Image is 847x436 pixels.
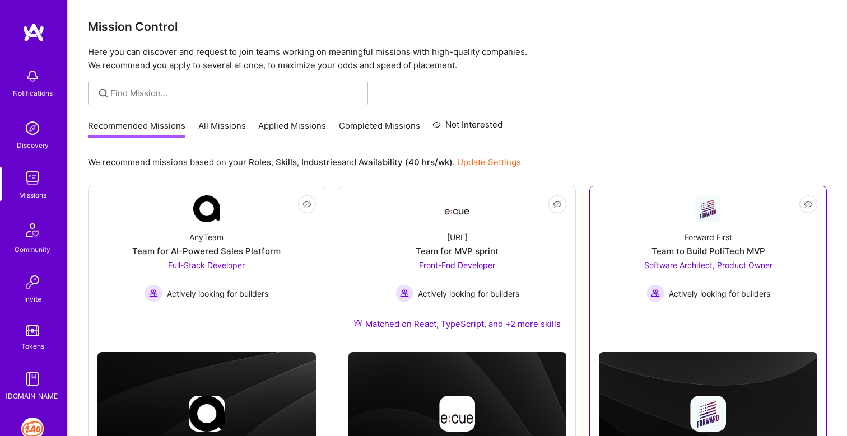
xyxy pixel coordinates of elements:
i: icon EyeClosed [804,200,813,209]
a: Company LogoForward FirstTeam to Build PoliTech MVPSoftware Architect, Product Owner Actively loo... [599,195,817,331]
img: Actively looking for builders [145,284,162,302]
img: guide book [21,368,44,390]
img: bell [21,65,44,87]
div: Forward First [685,231,732,243]
i: icon EyeClosed [553,200,562,209]
a: Recommended Missions [88,120,185,138]
span: Front-End Developer [419,260,495,270]
a: Applied Missions [258,120,326,138]
img: Company logo [189,396,225,432]
div: Community [15,243,50,255]
input: Find Mission... [110,87,360,99]
img: Actively looking for builders [646,284,664,302]
span: Software Architect, Product Owner [644,260,772,270]
div: [URL] [447,231,468,243]
b: Availability (40 hrs/wk) [359,157,453,167]
b: Roles [249,157,271,167]
h3: Mission Control [88,20,827,34]
img: Company Logo [444,199,471,219]
i: icon SearchGrey [97,87,110,100]
div: Discovery [17,139,49,151]
a: Company Logo[URL]Team for MVP sprintFront-End Developer Actively looking for buildersActively loo... [348,195,567,343]
div: [DOMAIN_NAME] [6,390,60,402]
p: Here you can discover and request to join teams working on meaningful missions with high-quality ... [88,45,827,72]
img: Community [19,217,46,243]
img: logo [22,22,45,43]
img: Company logo [690,396,726,432]
img: Company Logo [193,195,220,222]
p: We recommend missions based on your , , and . [88,156,521,168]
div: Notifications [13,87,53,99]
img: Company logo [439,396,475,432]
img: Invite [21,271,44,293]
img: tokens [26,325,39,336]
span: Full-Stack Developer [168,260,245,270]
img: Company Logo [695,196,722,222]
img: teamwork [21,167,44,189]
span: Actively looking for builders [167,288,268,299]
div: Team to Build PoliTech MVP [651,245,765,257]
div: Invite [24,293,41,305]
img: Actively looking for builders [395,284,413,302]
a: All Missions [198,120,246,138]
img: Ateam Purple Icon [353,318,362,327]
div: AnyTeam [189,231,224,243]
b: Industries [301,157,342,167]
img: discovery [21,117,44,139]
div: Team for MVP sprint [416,245,499,257]
span: Actively looking for builders [669,288,770,299]
div: Missions [19,189,46,201]
div: Tokens [21,340,44,352]
a: Not Interested [432,118,502,138]
a: Completed Missions [339,120,420,138]
i: icon EyeClosed [302,200,311,209]
a: Update Settings [457,157,521,167]
a: Company LogoAnyTeamTeam for AI-Powered Sales PlatformFull-Stack Developer Actively looking for bu... [97,195,316,331]
div: Team for AI-Powered Sales Platform [132,245,281,257]
span: Actively looking for builders [418,288,519,299]
b: Skills [276,157,297,167]
div: Matched on React, TypeScript, and +2 more skills [353,318,561,330]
